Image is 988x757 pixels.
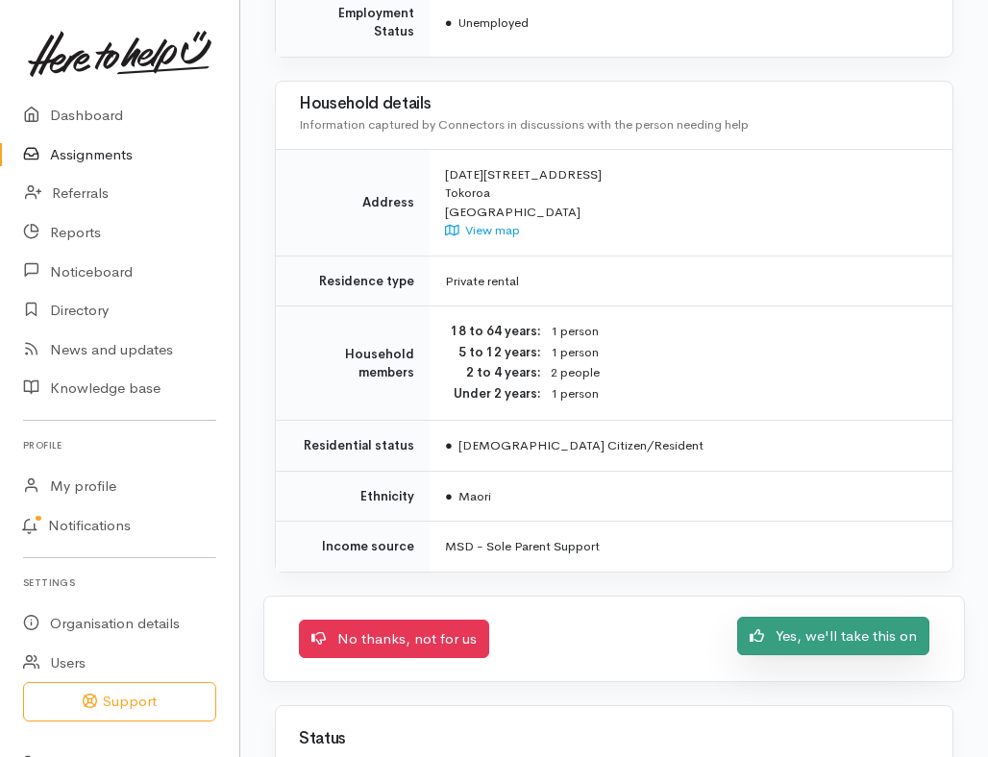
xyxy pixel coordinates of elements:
[299,95,929,113] h3: Household details
[276,471,430,522] td: Ethnicity
[551,384,929,404] dd: 1 person
[23,432,216,458] h6: Profile
[445,363,541,382] dt: 2 to 4 years
[445,437,704,453] span: [DEMOGRAPHIC_DATA] Citizen/Resident
[299,620,489,659] a: No thanks, not for us
[276,306,430,421] td: Household members
[445,488,491,504] span: Maori
[276,522,430,572] td: Income source
[551,363,929,383] dd: 2 people
[445,165,929,240] div: [DATE][STREET_ADDRESS] Tokoroa [GEOGRAPHIC_DATA]
[445,343,541,362] dt: 5 to 12 years
[299,730,929,748] h3: Status
[445,488,453,504] span: ●
[276,256,430,306] td: Residence type
[551,343,929,363] dd: 1 person
[737,617,929,656] a: Yes, we'll take this on
[551,322,929,342] dd: 1 person
[445,14,529,31] span: Unemployed
[445,384,541,403] dt: Under 2 years
[445,222,520,238] a: View map
[276,421,430,472] td: Residential status
[23,682,216,721] button: Support
[445,322,541,341] dt: 18 to 64 years
[276,149,430,256] td: Address
[299,116,749,133] span: Information captured by Connectors in discussions with the person needing help
[23,570,216,596] h6: Settings
[445,437,453,453] span: ●
[445,14,453,31] span: ●
[430,256,952,306] td: Private rental
[430,522,952,572] td: MSD - Sole Parent Support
